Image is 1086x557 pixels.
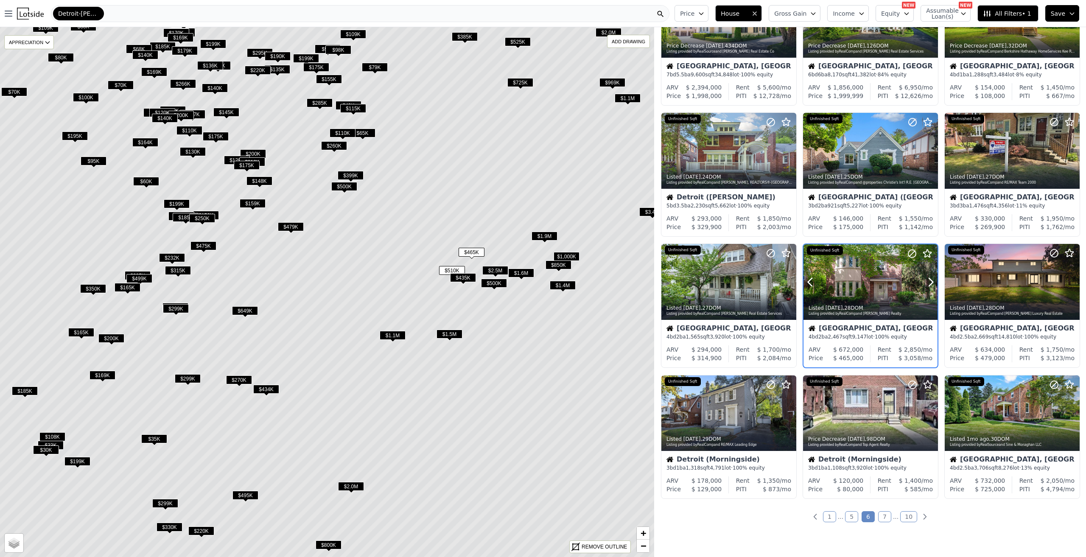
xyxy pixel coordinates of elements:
span: $ 154,000 [975,84,1005,91]
div: $465K [459,248,484,260]
div: $175K [203,132,229,144]
a: Listed [DATE],28DOMListing provided byRealCompand [PERSON_NAME] Luxury Real EstateUnfinished Sqft... [944,244,1079,368]
div: Unfinished Sqft [948,115,984,124]
span: $66K [70,22,96,31]
div: Price [666,223,681,231]
span: $49K [336,101,361,110]
div: Listing provided by RealComp and Berkshire Hathaway HomeServices Kee Realty Bham [950,49,1075,54]
div: Price [808,92,823,100]
div: $969K [599,78,625,90]
div: $170K [163,28,189,41]
span: $266K [170,79,196,88]
span: $510K [439,266,465,275]
div: [GEOGRAPHIC_DATA], [GEOGRAPHIC_DATA] [808,63,933,71]
span: 1,476 [969,203,984,209]
img: House [808,194,815,201]
span: $135K [143,108,169,117]
img: House [808,63,815,70]
img: House [950,63,957,70]
div: $1.1M [615,94,641,106]
div: $850K [546,260,571,273]
time: 2025-08-04 19:44 [989,43,1007,49]
span: $1.9M [532,232,557,241]
span: $115K [340,104,366,113]
span: $ 1,550 [899,215,921,222]
span: $ 108,000 [975,92,1005,99]
span: All Filters • 1 [983,9,1031,18]
div: [GEOGRAPHIC_DATA], [GEOGRAPHIC_DATA] [950,194,1075,202]
div: ARV [808,83,820,92]
span: $232K [159,253,185,262]
div: PITI [878,92,888,100]
div: $510K [439,266,465,278]
div: $190K [265,52,291,64]
div: Price [666,92,681,100]
div: $1,000K [554,252,579,264]
div: $80K [48,53,74,65]
span: $185K [173,213,199,222]
span: $68K [126,45,152,53]
span: Equity [881,9,900,18]
div: $500K [331,182,357,194]
span: Income [833,9,855,18]
span: $190K [265,52,291,61]
span: 9,600 [691,72,705,78]
span: 3,484 [993,72,1008,78]
div: $185K [173,213,199,225]
div: $260K [321,141,347,154]
span: $2.0M [596,28,621,37]
div: $175K [234,161,260,173]
div: $399K [338,171,364,183]
div: $159K [240,199,266,211]
div: $150K [193,211,219,223]
div: $115K [340,104,366,116]
div: $266K [170,79,196,92]
div: 4 bd 1 ba sqft lot · 8% equity [950,71,1075,78]
span: $465K [459,248,484,257]
div: Rent [878,83,891,92]
span: $ 12,728 [753,92,780,99]
span: $399K [338,171,364,180]
div: $135K [264,65,290,77]
div: Rent [1019,83,1033,92]
a: Listed [DATE],27DOMListing provided byRealCompand RE/MAX Team 2000Unfinished SqftHouse[GEOGRAPHIC... [944,112,1079,237]
div: Unfinished Sqft [806,115,842,124]
span: $200K [168,111,194,120]
div: Price Decrease , 32 DOM [950,42,1075,49]
div: $232K [159,253,185,266]
div: Listing provided by RealComp and [PERSON_NAME], REALTORS®-[GEOGRAPHIC_DATA] [666,180,792,185]
span: $ 330,000 [975,215,1005,222]
div: Price [950,223,964,231]
span: 34,848 [715,72,733,78]
span: $110K [330,129,355,137]
span: $195K [62,132,88,140]
div: $140K [202,84,228,96]
span: $100K [73,93,99,102]
span: $80K [48,53,74,62]
button: House [715,5,762,22]
div: $136K [197,61,223,73]
div: $129K [224,156,250,168]
div: $199K [164,199,190,212]
span: $ 269,900 [975,224,1005,230]
div: $185K [150,42,176,54]
span: 2,230 [691,203,705,209]
div: $140K [132,50,158,63]
div: $99K [315,45,341,57]
img: House [666,63,673,70]
div: ARV [808,214,820,223]
span: $ 6,950 [899,84,921,91]
div: $110K [176,126,202,138]
span: $155K [316,75,342,84]
div: $135K [143,108,169,120]
span: $79K [362,63,388,72]
span: $60K [133,177,159,186]
div: $140K [152,114,178,126]
span: $130K [180,147,206,156]
span: $479K [278,222,304,231]
span: $65K [350,129,375,137]
div: [GEOGRAPHIC_DATA], [GEOGRAPHIC_DATA] [950,63,1075,71]
div: $285K [307,98,333,111]
div: ARV [666,83,678,92]
div: $49K [336,101,361,113]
